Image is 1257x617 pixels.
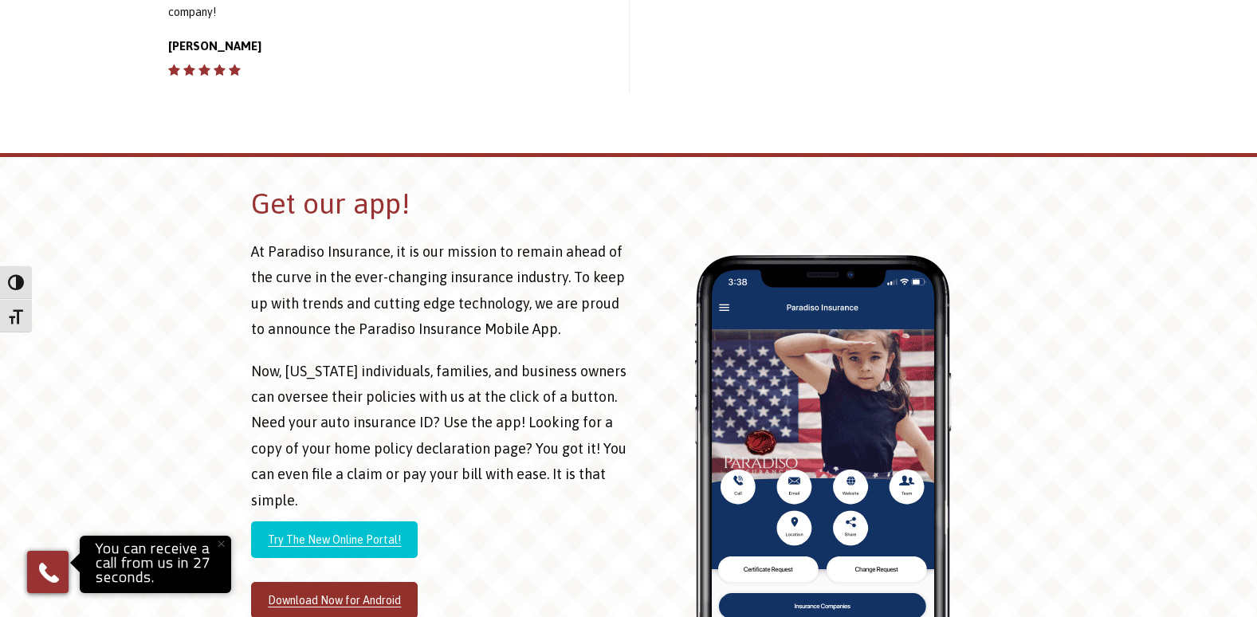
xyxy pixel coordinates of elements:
[251,239,628,343] p: At Paradiso Insurance, it is our mission to remain ahead of the curve in the ever-changing insura...
[84,540,227,589] p: You can receive a call from us in 27 seconds.
[203,526,238,561] button: Close
[251,183,628,223] h2: Get our app!
[251,359,628,513] p: Now, [US_STATE] individuals, families, and business owners can oversee their policies with us at ...
[251,521,418,558] a: Try The New Online Portal!
[36,560,61,585] img: Phone icon
[168,35,608,57] div: [PERSON_NAME]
